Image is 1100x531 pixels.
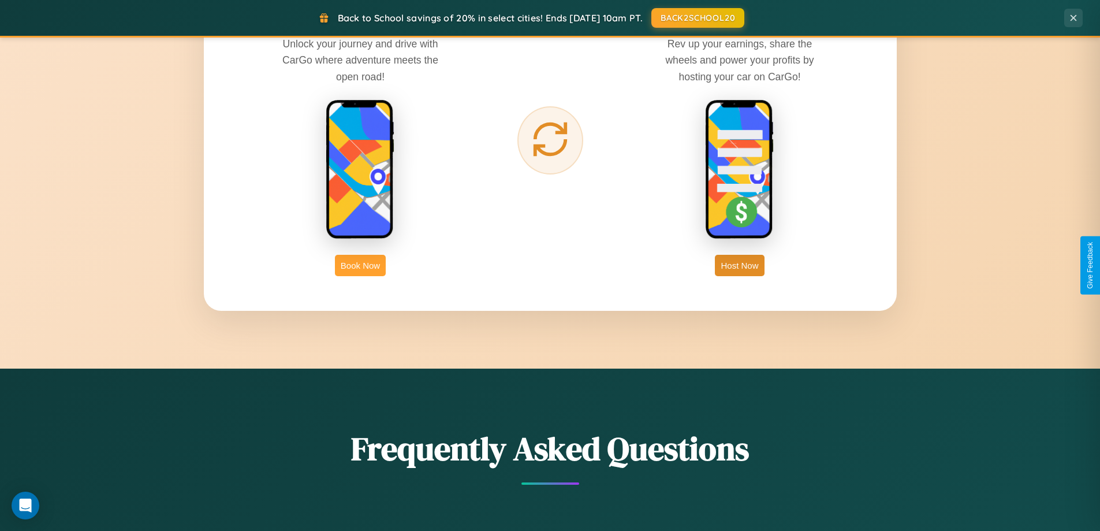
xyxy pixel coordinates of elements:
h2: Frequently Asked Questions [204,426,897,471]
img: host phone [705,99,774,240]
button: Host Now [715,255,764,276]
div: Give Feedback [1086,242,1094,289]
div: Open Intercom Messenger [12,492,39,519]
button: BACK2SCHOOL20 [651,8,744,28]
img: rent phone [326,99,395,240]
p: Unlock your journey and drive with CarGo where adventure meets the open road! [274,36,447,84]
p: Rev up your earnings, share the wheels and power your profits by hosting your car on CarGo! [653,36,826,84]
button: Book Now [335,255,386,276]
span: Back to School savings of 20% in select cities! Ends [DATE] 10am PT. [338,12,643,24]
